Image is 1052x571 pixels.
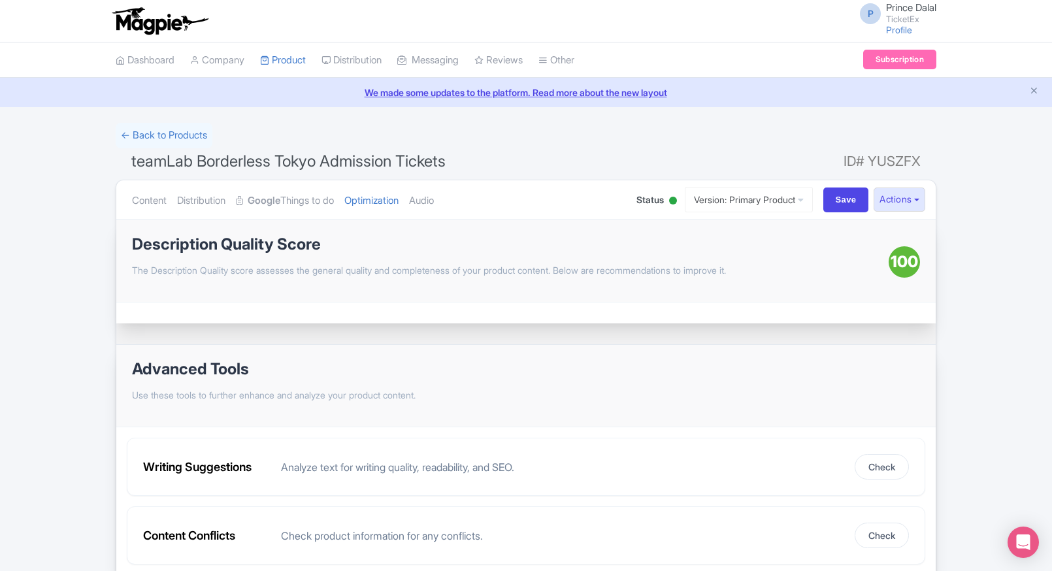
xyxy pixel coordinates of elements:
a: Other [538,42,574,78]
button: Actions [874,188,925,212]
input: Save [823,188,869,212]
div: Analyze text for writing quality, readability, and SEO. [281,459,844,475]
img: logo-ab69f6fb50320c5b225c76a69d11143b.png [109,7,210,35]
p: The Description Quality score assesses the general quality and completeness of your product conte... [132,263,889,277]
div: Open Intercom Messenger [1008,527,1039,558]
span: Status [636,193,664,206]
h1: Description Quality Score [132,236,889,253]
a: Audio [409,180,434,221]
a: P Prince Dalal TicketEx [852,3,936,24]
a: Distribution [177,180,225,221]
a: Product [260,42,306,78]
a: Optimization [344,180,399,221]
a: Dashboard [116,42,174,78]
span: teamLab Borderless Tokyo Admission Tickets [131,152,446,171]
a: Profile [886,24,912,35]
span: P [860,3,881,24]
a: Version: Primary Product [685,187,813,212]
a: Content [132,180,167,221]
a: We made some updates to the platform. Read more about the new layout [8,86,1044,99]
span: ID# YUSZFX [844,148,921,174]
a: Reviews [474,42,523,78]
a: Distribution [321,42,382,78]
div: Check product information for any conflicts. [281,528,844,544]
a: Subscription [863,50,936,69]
strong: Google [248,193,280,208]
a: Messaging [397,42,459,78]
h1: Advanced Tools [132,361,416,378]
small: TicketEx [886,15,936,24]
p: Use these tools to further enhance and analyze your product content. [132,388,416,402]
span: 100 [891,250,918,274]
button: Check [855,523,909,548]
div: Active [666,191,680,212]
a: ← Back to Products [116,123,212,148]
a: GoogleThings to do [236,180,334,221]
span: Prince Dalal [886,1,936,14]
button: Close announcement [1029,84,1039,99]
button: Check [855,454,909,480]
div: Writing Suggestions [143,458,271,476]
div: Content Conflicts [143,527,271,544]
a: Company [190,42,244,78]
